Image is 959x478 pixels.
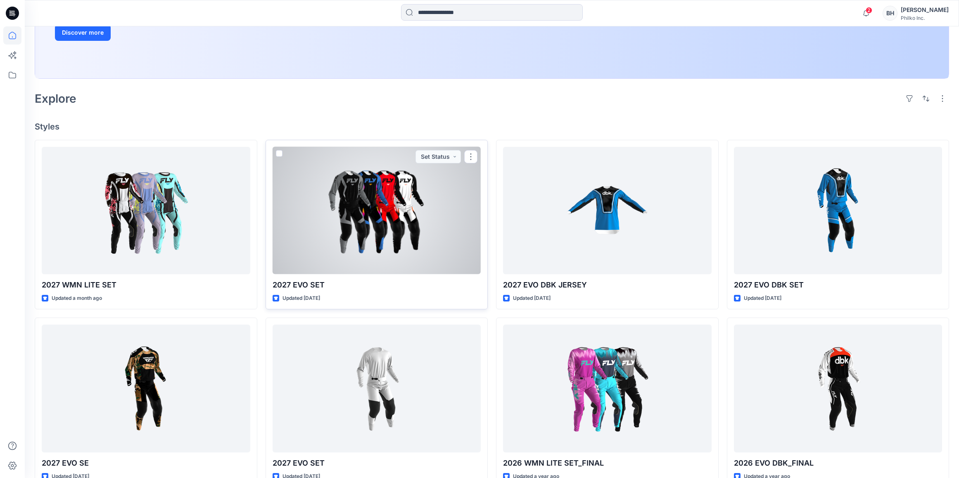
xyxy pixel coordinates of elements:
a: 2027 EVO DBK SET [734,147,942,274]
h4: Styles [35,122,949,132]
p: 2027 EVO SE [42,457,250,469]
a: 2027 EVO DBK JERSEY [503,147,712,274]
p: 2026 WMN LITE SET_FINAL [503,457,712,469]
h2: Explore [35,92,76,105]
a: 2027 EVO SET [273,147,481,274]
div: [PERSON_NAME] [901,5,949,15]
p: Updated [DATE] [282,294,320,303]
a: 2027 WMN LITE SET [42,147,250,274]
div: BH [883,6,897,21]
a: 2026 EVO DBK_FINAL [734,325,942,452]
a: 2027 EVO SE [42,325,250,452]
a: Discover more [55,24,241,41]
p: 2027 WMN LITE SET [42,279,250,291]
button: Discover more [55,24,111,41]
p: Updated [DATE] [513,294,551,303]
p: 2027 EVO SET [273,279,481,291]
a: 2026 WMN LITE SET_FINAL [503,325,712,452]
p: 2027 EVO DBK JERSEY [503,279,712,291]
p: 2026 EVO DBK_FINAL [734,457,942,469]
span: 2 [866,7,872,14]
p: 2027 EVO SET [273,457,481,469]
a: 2027 EVO SET [273,325,481,452]
p: Updated a month ago [52,294,102,303]
p: 2027 EVO DBK SET [734,279,942,291]
div: Philko Inc. [901,15,949,21]
p: Updated [DATE] [744,294,781,303]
